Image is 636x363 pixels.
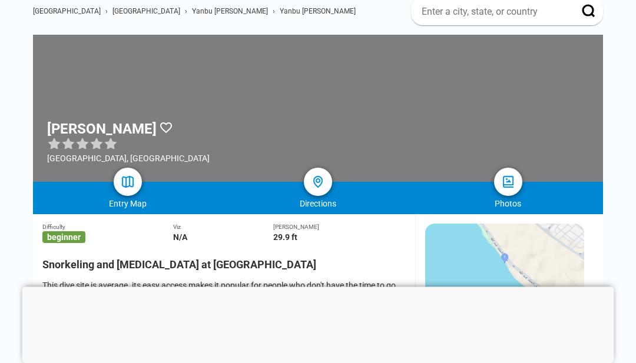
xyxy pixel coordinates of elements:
div: Entry Map [33,199,223,209]
div: 29.9 ft [273,233,406,242]
a: [GEOGRAPHIC_DATA] [33,8,101,16]
span: › [185,8,187,16]
a: [GEOGRAPHIC_DATA] [112,8,180,16]
h1: [PERSON_NAME] [47,121,157,138]
a: Yanbu [PERSON_NAME] [192,8,268,16]
img: directions [311,175,325,189]
a: Yanbu [PERSON_NAME] [280,8,356,16]
div: Difficulty [42,224,173,231]
a: photos [494,168,522,197]
div: This dive site is average. its easy access makes it popular for people who don't have the time to... [42,280,406,362]
input: Enter a city, state, or country [420,6,565,18]
div: [GEOGRAPHIC_DATA], [GEOGRAPHIC_DATA] [47,154,210,164]
img: map [121,175,135,189]
img: staticmap [425,224,584,304]
h2: Snorkeling and [MEDICAL_DATA] at [GEOGRAPHIC_DATA] [42,252,406,271]
div: Directions [223,199,413,209]
img: photos [501,175,515,189]
iframe: Advertisement [22,287,614,360]
div: N/A [173,233,274,242]
iframe: Sign in with Google Dialogue [394,12,624,174]
span: beginner [42,232,85,244]
a: map [114,168,142,197]
span: › [273,8,275,16]
div: [PERSON_NAME] [273,224,406,231]
div: Viz [173,224,274,231]
span: › [105,8,108,16]
div: Photos [413,199,603,209]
